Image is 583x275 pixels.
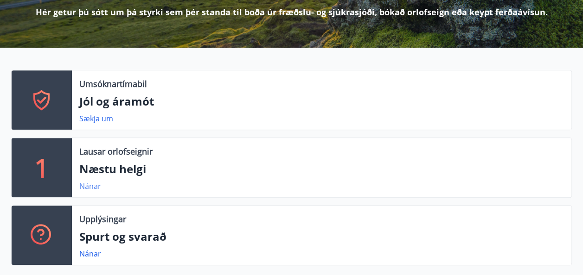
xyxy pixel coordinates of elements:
p: Næstu helgi [79,161,564,177]
p: 1 [34,150,49,185]
a: Nánar [79,181,101,191]
p: Spurt og svarað [79,229,564,244]
p: Lausar orlofseignir [79,145,153,157]
p: Umsóknartímabil [79,78,147,90]
p: Jól og áramót [79,94,564,109]
p: Hér getur þú sótt um þá styrki sem þér standa til boða úr fræðslu- og sjúkrasjóði, bókað orlofsei... [36,6,548,18]
a: Sækja um [79,113,113,124]
p: Upplýsingar [79,213,126,225]
a: Nánar [79,249,101,259]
